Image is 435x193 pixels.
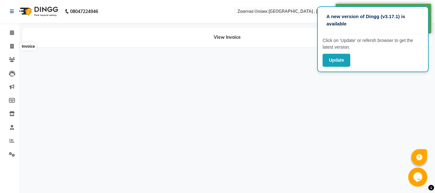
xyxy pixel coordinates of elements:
p: Click on ‘Update’ or refersh browser to get the latest version. [323,37,423,51]
div: Invoice [20,43,36,50]
b: 08047224946 [70,3,98,20]
iframe: chat widget [408,168,429,187]
p: A new version of Dingg (v3.17.1) is available [326,13,419,27]
div: View Invoice [22,28,432,47]
button: Update [323,54,350,67]
img: logo [16,3,60,20]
